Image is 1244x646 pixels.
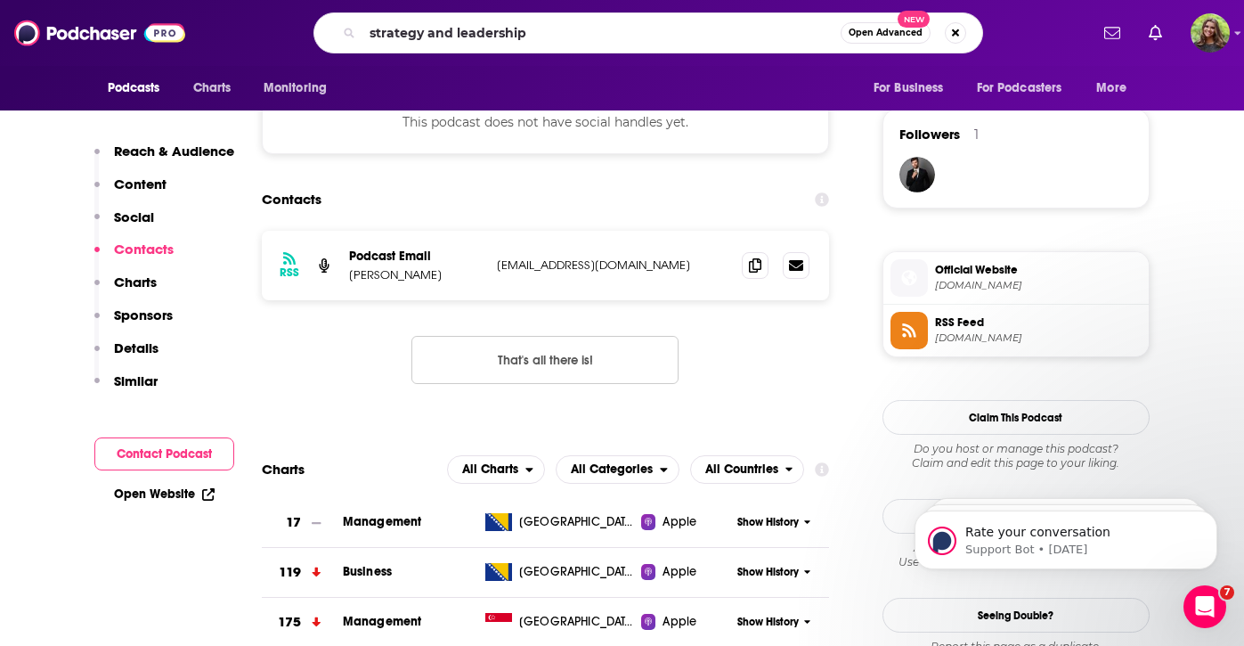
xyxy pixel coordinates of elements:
[737,515,799,530] span: Show History
[882,442,1150,456] span: Do you host or manage this podcast?
[262,461,305,478] h2: Charts
[278,612,301,633] h3: 175
[861,71,966,105] button: open menu
[882,442,1150,470] div: Claim and edit this page to your liking.
[705,463,778,476] span: All Countries
[935,279,1142,292] span: daphnelopes.com
[349,249,483,264] p: Podcast Email
[447,455,545,484] h2: Platforms
[280,266,299,280] h3: RSS
[737,615,799,630] span: Show History
[114,176,167,192] p: Content
[519,563,635,581] span: Bosnia and Herzegovina
[114,372,158,389] p: Similar
[1096,76,1126,101] span: More
[641,613,731,631] a: Apple
[935,262,1142,278] span: Official Website
[663,563,696,581] span: Apple
[362,19,841,47] input: Search podcasts, credits, & more...
[108,76,160,101] span: Podcasts
[841,22,931,44] button: Open AdvancedNew
[556,455,679,484] h2: Categories
[899,157,935,192] a: JohirMia
[641,563,731,581] a: Apple
[343,514,422,529] a: Management
[1084,71,1149,105] button: open menu
[519,513,635,531] span: Bosnia and Herzegovina
[251,71,350,105] button: open menu
[114,274,157,290] p: Charts
[731,615,817,630] button: Show History
[262,498,343,547] a: 17
[1097,18,1127,48] a: Show notifications dropdown
[262,548,343,597] a: 119
[641,513,731,531] a: Apple
[1220,585,1234,600] span: 7
[94,372,158,405] button: Similar
[890,312,1142,349] a: RSS Feed[DOMAIN_NAME]
[262,90,830,154] div: This podcast does not have social handles yet.
[95,71,183,105] button: open menu
[114,487,215,502] a: Open Website
[343,614,422,629] a: Management
[94,274,157,307] button: Charts
[731,515,817,530] button: Show History
[1183,585,1226,628] iframe: Intercom live chat
[519,613,635,631] span: Singapore
[890,259,1142,297] a: Official Website[DOMAIN_NAME]
[286,512,301,533] h3: 17
[882,499,1150,534] button: Refresh Feed
[497,258,728,273] p: [EMAIL_ADDRESS][DOMAIN_NAME]
[1191,13,1230,53] img: User Profile
[94,143,234,176] button: Reach & Audience
[663,513,696,531] span: Apple
[114,241,174,258] p: Contacts
[849,29,923,37] span: Open Advanced
[882,541,1150,569] div: Are we missing an episode or update? Use this to check the RSS feed immediately.
[731,565,817,580] button: Show History
[349,267,483,282] p: [PERSON_NAME]
[14,16,185,50] img: Podchaser - Follow, Share and Rate Podcasts
[1142,18,1169,48] a: Show notifications dropdown
[94,241,174,274] button: Contacts
[935,315,1142,331] span: RSS Feed
[882,400,1150,435] button: Claim This Podcast
[114,143,234,159] p: Reach & Audience
[1191,13,1230,53] button: Show profile menu
[447,455,545,484] button: open menu
[874,76,944,101] span: For Business
[193,76,232,101] span: Charts
[690,455,805,484] button: open menu
[343,564,392,579] a: Business
[182,71,242,105] a: Charts
[264,76,327,101] span: Monitoring
[94,307,173,339] button: Sponsors
[411,336,679,384] button: Nothing here.
[690,455,805,484] h2: Countries
[977,76,1062,101] span: For Podcasters
[94,209,154,241] button: Social
[478,613,641,631] a: [GEOGRAPHIC_DATA]
[94,176,167,209] button: Content
[478,563,641,581] a: [GEOGRAPHIC_DATA]
[571,463,653,476] span: All Categories
[313,12,983,53] div: Search podcasts, credits, & more...
[1191,13,1230,53] span: Logged in as reagan34226
[94,339,159,372] button: Details
[737,565,799,580] span: Show History
[556,455,679,484] button: open menu
[114,339,159,356] p: Details
[888,473,1244,598] iframe: Intercom notifications message
[462,463,518,476] span: All Charts
[935,331,1142,345] span: anchor.fm
[279,562,301,583] h3: 119
[663,613,696,631] span: Apple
